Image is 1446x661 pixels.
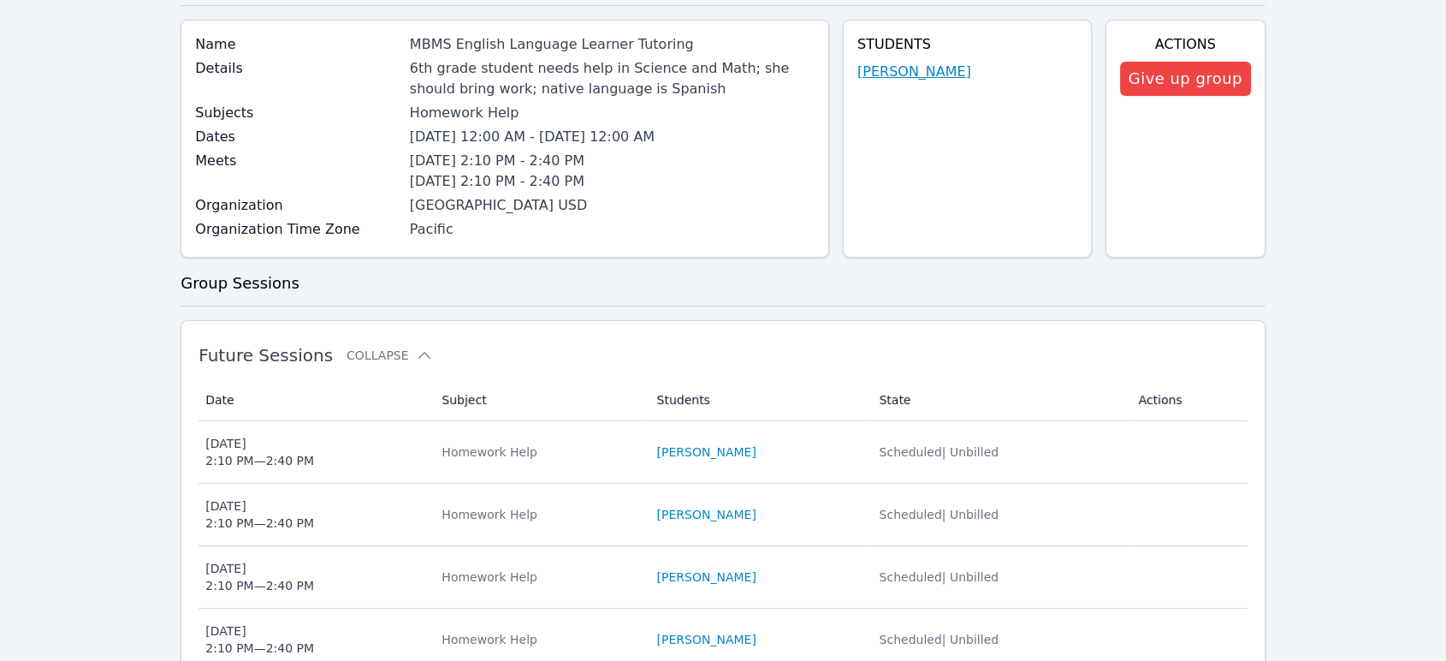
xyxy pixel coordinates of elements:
[442,631,636,648] div: Homework Help
[205,435,314,469] div: [DATE] 2:10 PM — 2:40 PM
[195,58,400,79] label: Details
[657,631,756,648] a: [PERSON_NAME]
[1120,34,1251,55] h4: Actions
[431,379,646,421] th: Subject
[347,347,432,364] button: Collapse
[195,127,400,147] label: Dates
[195,34,400,55] label: Name
[199,379,431,421] th: Date
[442,506,636,523] div: Homework Help
[199,546,1247,609] tr: [DATE]2:10 PM—2:40 PMHomework Help[PERSON_NAME]Scheduled| Unbilled
[410,219,815,240] div: Pacific
[879,445,999,459] span: Scheduled | Unbilled
[205,497,314,532] div: [DATE] 2:10 PM — 2:40 PM
[195,103,400,123] label: Subjects
[205,560,314,594] div: [DATE] 2:10 PM — 2:40 PM
[1120,62,1251,96] button: Give up group
[195,195,400,216] label: Organization
[857,34,1077,55] h4: Students
[879,633,999,646] span: Scheduled | Unbilled
[199,345,333,366] span: Future Sessions
[647,379,869,421] th: Students
[1129,379,1247,421] th: Actions
[868,379,1128,421] th: State
[657,506,756,523] a: [PERSON_NAME]
[442,444,636,461] div: Homework Help
[181,271,1265,295] h3: Group Sessions
[199,484,1247,546] tr: [DATE]2:10 PM—2:40 PMHomework Help[PERSON_NAME]Scheduled| Unbilled
[410,195,815,216] div: [GEOGRAPHIC_DATA] USD
[442,569,636,586] div: Homework Help
[195,151,400,171] label: Meets
[195,219,400,240] label: Organization Time Zone
[879,570,999,584] span: Scheduled | Unbilled
[879,508,999,521] span: Scheduled | Unbilled
[857,62,971,82] a: [PERSON_NAME]
[199,421,1247,484] tr: [DATE]2:10 PM—2:40 PMHomework Help[PERSON_NAME]Scheduled| Unbilled
[410,58,815,99] div: 6th grade student needs help in Science and Math; she should bring work; native language is Spanish
[657,569,756,586] a: [PERSON_NAME]
[410,171,815,192] li: [DATE] 2:10 PM - 2:40 PM
[657,444,756,461] a: [PERSON_NAME]
[410,103,815,123] div: Homework Help
[205,622,314,657] div: [DATE] 2:10 PM — 2:40 PM
[410,34,815,55] div: MBMS English Language Learner Tutoring
[410,151,815,171] li: [DATE] 2:10 PM - 2:40 PM
[410,128,655,145] span: [DATE] 12:00 AM - [DATE] 12:00 AM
